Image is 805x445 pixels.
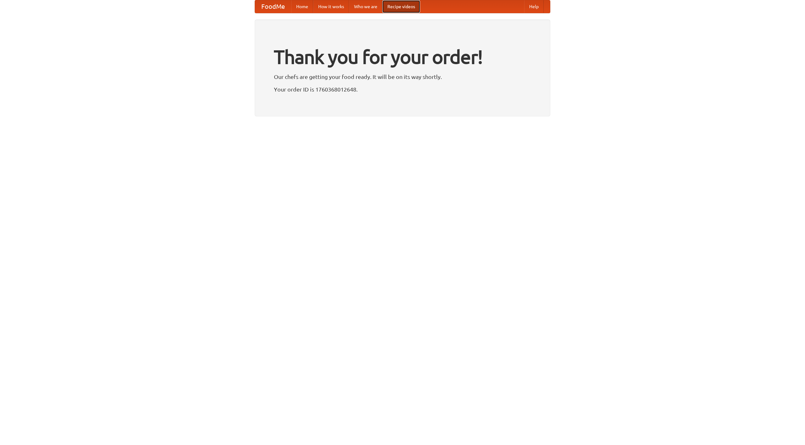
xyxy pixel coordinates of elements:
a: Recipe videos [382,0,420,13]
h1: Thank you for your order! [274,42,531,72]
a: Who we are [349,0,382,13]
a: FoodMe [255,0,291,13]
a: How it works [313,0,349,13]
p: Your order ID is 1760368012648. [274,85,531,94]
a: Help [524,0,544,13]
a: Home [291,0,313,13]
p: Our chefs are getting your food ready. It will be on its way shortly. [274,72,531,81]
